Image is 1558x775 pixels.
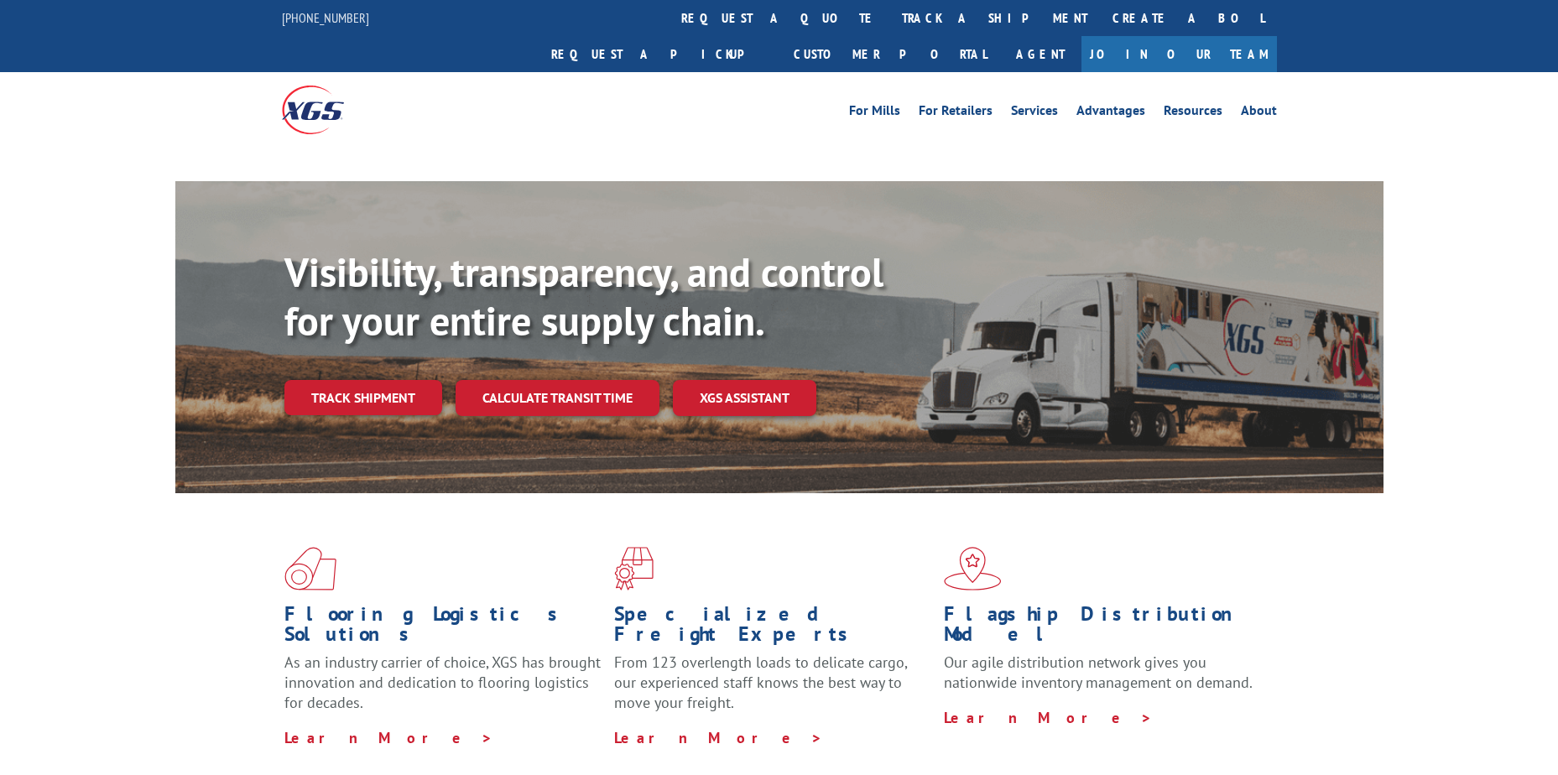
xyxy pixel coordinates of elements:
[539,36,781,72] a: Request a pickup
[1076,104,1145,122] a: Advantages
[1081,36,1277,72] a: Join Our Team
[1011,104,1058,122] a: Services
[284,728,493,747] a: Learn More >
[944,547,1002,590] img: xgs-icon-flagship-distribution-model-red
[999,36,1081,72] a: Agent
[1241,104,1277,122] a: About
[282,9,369,26] a: [PHONE_NUMBER]
[614,728,823,747] a: Learn More >
[944,604,1261,653] h1: Flagship Distribution Model
[614,653,931,727] p: From 123 overlength loads to delicate cargo, our experienced staff knows the best way to move you...
[284,547,336,590] img: xgs-icon-total-supply-chain-intelligence-red
[1164,104,1222,122] a: Resources
[781,36,999,72] a: Customer Portal
[673,380,816,416] a: XGS ASSISTANT
[944,653,1253,692] span: Our agile distribution network gives you nationwide inventory management on demand.
[919,104,993,122] a: For Retailers
[284,604,602,653] h1: Flooring Logistics Solutions
[849,104,900,122] a: For Mills
[614,547,654,590] img: xgs-icon-focused-on-flooring-red
[944,708,1153,727] a: Learn More >
[284,653,601,712] span: As an industry carrier of choice, XGS has brought innovation and dedication to flooring logistics...
[284,380,442,415] a: Track shipment
[456,380,659,416] a: Calculate transit time
[284,246,883,346] b: Visibility, transparency, and control for your entire supply chain.
[614,604,931,653] h1: Specialized Freight Experts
